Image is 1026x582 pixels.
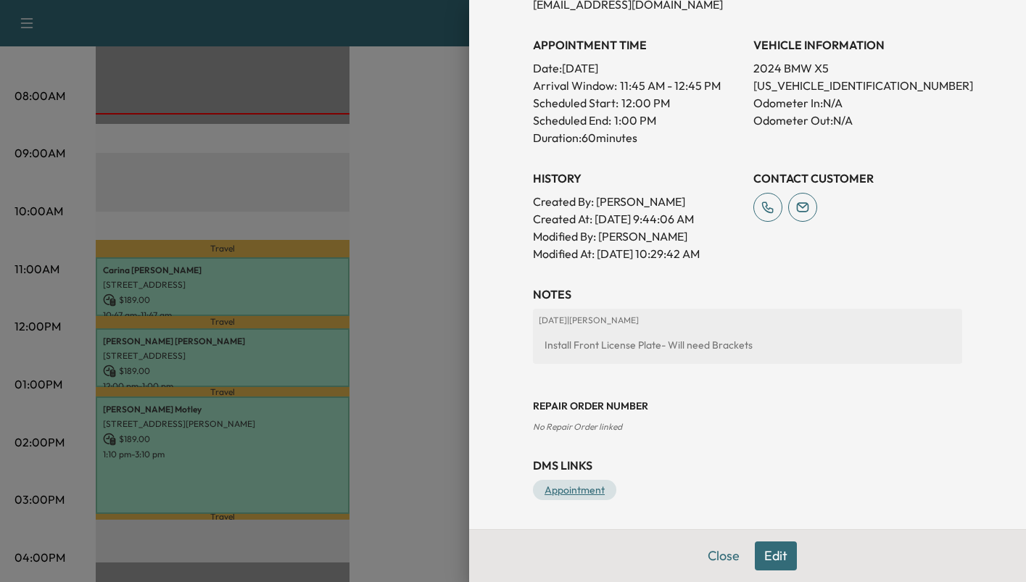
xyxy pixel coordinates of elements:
[533,228,742,245] p: Modified By : [PERSON_NAME]
[533,193,742,210] p: Created By : [PERSON_NAME]
[533,36,742,54] h3: APPOINTMENT TIME
[753,170,962,187] h3: CONTACT CUSTOMER
[533,480,616,500] a: Appointment
[533,210,742,228] p: Created At : [DATE] 9:44:06 AM
[755,541,797,570] button: Edit
[620,77,721,94] span: 11:45 AM - 12:45 PM
[533,112,611,129] p: Scheduled End:
[533,170,742,187] h3: History
[533,457,962,474] h3: DMS Links
[533,59,742,77] p: Date: [DATE]
[539,315,956,326] p: [DATE] | [PERSON_NAME]
[533,245,742,262] p: Modified At : [DATE] 10:29:42 AM
[753,36,962,54] h3: VEHICLE INFORMATION
[621,94,670,112] p: 12:00 PM
[753,112,962,129] p: Odometer Out: N/A
[533,129,742,146] p: Duration: 60 minutes
[533,77,742,94] p: Arrival Window:
[614,112,656,129] p: 1:00 PM
[698,541,749,570] button: Close
[533,286,962,303] h3: NOTES
[753,94,962,112] p: Odometer In: N/A
[533,399,962,413] h3: Repair Order number
[533,421,622,432] span: No Repair Order linked
[753,77,962,94] p: [US_VEHICLE_IDENTIFICATION_NUMBER]
[539,332,956,358] div: Install Front License Plate- Will need Brackets
[753,59,962,77] p: 2024 BMW X5
[533,94,619,112] p: Scheduled Start:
